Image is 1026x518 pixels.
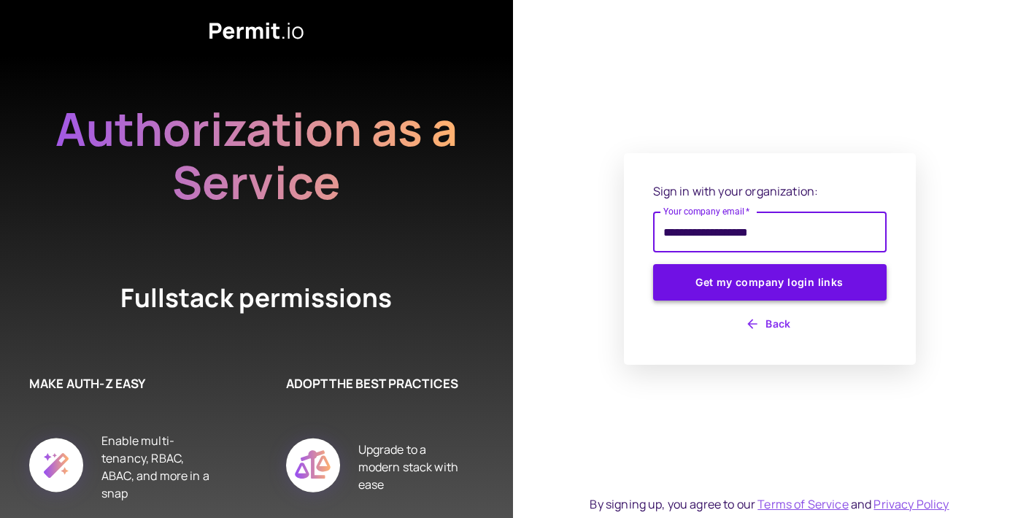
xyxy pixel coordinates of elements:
div: Upgrade to a modern stack with ease [358,422,470,512]
p: Sign in with your organization: [653,182,887,200]
div: Enable multi-tenancy, RBAC, ABAC, and more in a snap [101,422,213,512]
h4: Fullstack permissions [67,280,447,316]
h6: MAKE AUTH-Z EASY [29,374,213,393]
h6: ADOPT THE BEST PRACTICES [286,374,470,393]
a: Terms of Service [757,496,848,512]
button: Back [653,312,887,336]
div: By signing up, you agree to our and [590,495,949,513]
h2: Authorization as a Service [9,102,505,209]
a: Privacy Policy [873,496,949,512]
label: Your company email [663,205,750,217]
button: Get my company login links [653,264,887,301]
